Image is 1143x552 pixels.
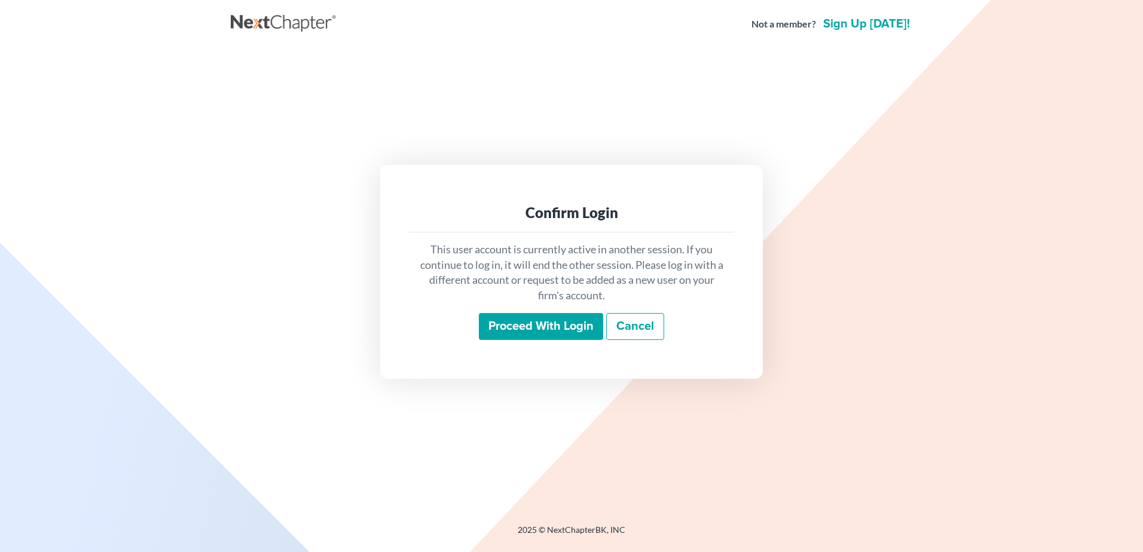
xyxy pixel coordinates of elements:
[231,524,912,545] div: 2025 © NextChapterBK, INC
[418,203,725,222] div: Confirm Login
[821,18,912,30] a: Sign up [DATE]!
[479,313,603,341] input: Proceed with login
[418,242,725,303] p: This user account is currently active in another session. If you continue to log in, it will end ...
[606,313,664,341] a: Cancel
[751,17,816,31] strong: Not a member?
